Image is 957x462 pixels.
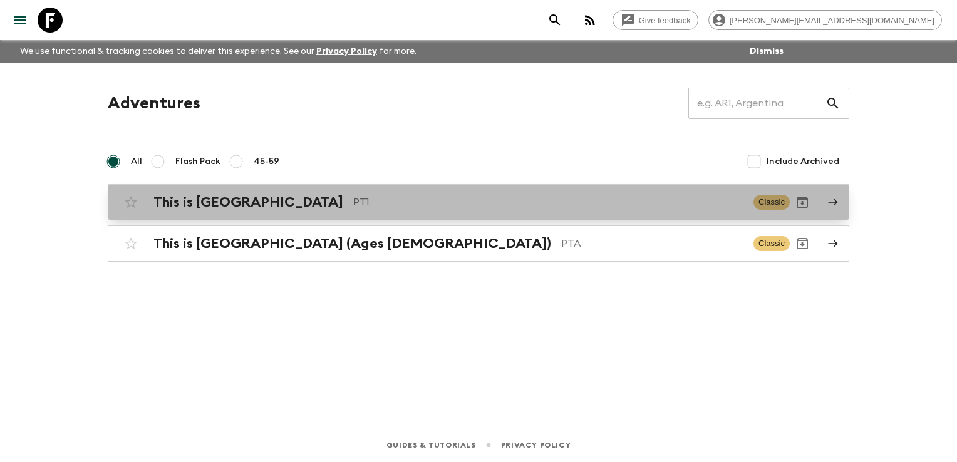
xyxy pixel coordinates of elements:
[175,155,220,168] span: Flash Pack
[108,225,849,262] a: This is [GEOGRAPHIC_DATA] (Ages [DEMOGRAPHIC_DATA])PTAClassicArchive
[747,43,787,60] button: Dismiss
[8,8,33,33] button: menu
[542,8,567,33] button: search adventures
[153,235,551,252] h2: This is [GEOGRAPHIC_DATA] (Ages [DEMOGRAPHIC_DATA])
[688,86,825,121] input: e.g. AR1, Argentina
[561,236,743,251] p: PTA
[790,190,815,215] button: Archive
[108,91,200,116] h1: Adventures
[753,236,790,251] span: Classic
[108,184,849,220] a: This is [GEOGRAPHIC_DATA]PT1ClassicArchive
[767,155,839,168] span: Include Archived
[15,40,422,63] p: We use functional & tracking cookies to deliver this experience. See our for more.
[790,231,815,256] button: Archive
[353,195,743,210] p: PT1
[753,195,790,210] span: Classic
[613,10,698,30] a: Give feedback
[501,438,571,452] a: Privacy Policy
[131,155,142,168] span: All
[708,10,942,30] div: [PERSON_NAME][EMAIL_ADDRESS][DOMAIN_NAME]
[632,16,698,25] span: Give feedback
[316,47,377,56] a: Privacy Policy
[254,155,279,168] span: 45-59
[723,16,941,25] span: [PERSON_NAME][EMAIL_ADDRESS][DOMAIN_NAME]
[153,194,343,210] h2: This is [GEOGRAPHIC_DATA]
[386,438,476,452] a: Guides & Tutorials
